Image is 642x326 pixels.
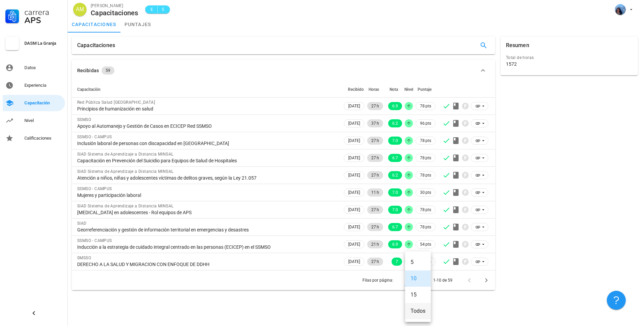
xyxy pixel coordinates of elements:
[420,103,431,109] span: 78 pts
[362,270,420,290] div: Filas por página:
[392,188,398,197] span: 7.0
[77,87,101,92] span: Capacitación
[371,223,379,231] span: 27 h
[420,155,431,161] span: 78 pts
[91,2,138,9] div: [PERSON_NAME]
[411,308,425,314] div: Todos
[371,102,379,110] span: 27 h
[91,9,138,17] div: Capacitaciones
[384,81,403,98] th: Nota
[24,136,62,141] div: Calificaciones
[77,106,337,112] div: Principios de humanización en salud
[77,175,337,181] div: Atención a niños, niñas y adolescentes víctimas de delitos graves, según la Ley 21.057
[24,83,62,88] div: Experiencia
[403,81,414,98] th: Nivel
[348,154,360,162] span: [DATE]
[77,100,155,105] span: Red Pública Salud [GEOGRAPHIC_DATA]
[392,171,398,179] span: 6.2
[348,87,364,92] span: Recibido
[77,186,112,191] span: SSMSO - CAMPUS
[420,189,431,196] span: 30 pts
[348,171,360,179] span: [DATE]
[149,6,155,13] span: E
[76,3,84,16] span: AM
[411,259,425,265] div: 5
[348,102,360,110] span: [DATE]
[77,117,91,122] span: SSMSO
[405,275,420,286] div: 10Filas por página:
[392,119,398,127] span: 6.2
[73,3,87,16] div: avatar
[418,87,431,92] span: Puntaje
[24,41,62,46] div: DASM La Granja
[420,137,431,144] span: 78 pts
[348,206,360,213] span: [DATE]
[68,16,120,33] a: capacitaciones
[348,241,360,248] span: [DATE]
[3,130,65,146] a: Calificaciones
[120,16,155,33] a: puntajes
[77,140,337,146] div: Inclusión laboral de personas con discapacidad en [GEOGRAPHIC_DATA]
[3,113,65,129] a: Nivel
[77,221,87,226] span: SIAD
[392,154,398,162] span: 6.7
[77,256,91,260] span: SMSSO
[390,87,398,92] span: Nota
[420,224,431,230] span: 78 pts
[371,206,379,214] span: 27 h
[392,223,398,231] span: 6.7
[371,171,379,179] span: 27 h
[420,206,431,213] span: 78 pts
[433,277,452,283] div: 1-10 de 59
[371,240,379,248] span: 21 h
[77,204,173,208] span: SIAD Sistema de Aprendizaje a Distancia MINSAL
[480,274,492,286] button: Página siguiente
[396,258,398,266] span: 7
[342,81,366,98] th: Recibido
[77,67,99,74] div: Recibidas
[77,152,173,157] span: SIAD Sistema de Aprendizaje a Distancia MINSAL
[77,209,337,216] div: [MEDICAL_DATA] en adolescentes - Rol equipos de APS
[77,261,337,267] div: DERECHO A LA SALUD Y MIGRACION CON ENFOQUE DE DDHH
[3,77,65,94] a: Experiencia
[77,123,337,129] div: Apoyo al Automanejo y Gestión de Casos en ECICEP Red SSMSO
[411,291,425,298] div: 15
[24,8,62,16] div: Carrera
[160,6,166,13] span: 5
[106,66,110,75] span: 59
[420,120,431,127] span: 96 pts
[348,258,360,265] span: [DATE]
[371,119,379,127] span: 37 h
[392,137,398,145] span: 7.0
[405,277,409,283] div: 10
[392,206,398,214] span: 7.0
[506,37,529,54] div: Resumen
[366,81,384,98] th: Horas
[348,189,360,196] span: [DATE]
[371,154,379,162] span: 27 h
[392,240,398,248] span: 6.9
[411,275,425,282] div: 10
[348,120,360,127] span: [DATE]
[506,54,633,61] div: Total de horas
[77,169,173,174] span: SIAD Sistema de Aprendizaje a Distancia MINSAL
[77,135,112,139] span: SSMSO - CAMPUS
[414,81,437,98] th: Puntaje
[24,16,62,24] div: APS
[24,100,62,106] div: Capacitación
[371,258,379,266] span: 27 h
[3,60,65,76] a: Datos
[77,192,337,198] div: Mujeres y participación laboral
[348,137,360,144] span: [DATE]
[77,244,337,250] div: Inducción a la estrategia de cuidado integral centrado en las personas (ECICEP) en el SSMSO
[77,238,112,243] span: SSMSO - CAMPUS
[420,172,431,179] span: 78 pts
[77,227,337,233] div: Georreferenciación y gestión de información territorial en emergencias y desastres
[371,188,379,197] span: 11 h
[3,95,65,111] a: Capacitación
[371,137,379,145] span: 27 h
[420,241,431,248] span: 54 pts
[369,87,379,92] span: Horas
[24,118,62,123] div: Nivel
[404,87,413,92] span: Nivel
